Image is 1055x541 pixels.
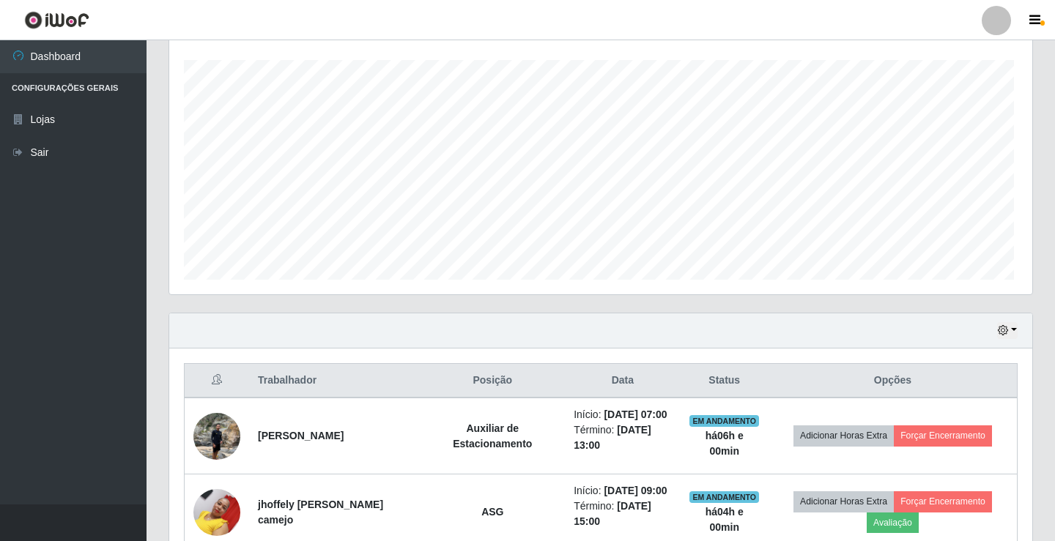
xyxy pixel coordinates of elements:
button: Forçar Encerramento [894,425,992,446]
li: Início: [574,407,671,422]
th: Data [565,364,680,398]
th: Opções [769,364,1018,398]
strong: ASG [481,506,503,518]
li: Término: [574,499,671,529]
span: EM ANDAMENTO [689,491,759,503]
strong: jhoffely [PERSON_NAME] camejo [258,499,383,526]
img: 1700098236719.jpeg [193,405,240,467]
strong: Auxiliar de Estacionamento [453,422,532,449]
strong: há 04 h e 00 min [706,506,744,533]
th: Posição [420,364,565,398]
li: Início: [574,483,671,499]
li: Término: [574,422,671,453]
time: [DATE] 07:00 [604,408,667,420]
button: Adicionar Horas Extra [793,425,894,446]
button: Avaliação [867,512,919,533]
th: Trabalhador [249,364,420,398]
button: Forçar Encerramento [894,491,992,512]
img: CoreUI Logo [24,11,89,29]
time: [DATE] 09:00 [604,485,667,496]
strong: há 06 h e 00 min [706,430,744,457]
button: Adicionar Horas Extra [793,491,894,512]
th: Status [681,364,769,398]
strong: [PERSON_NAME] [258,430,344,441]
span: EM ANDAMENTO [689,415,759,427]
